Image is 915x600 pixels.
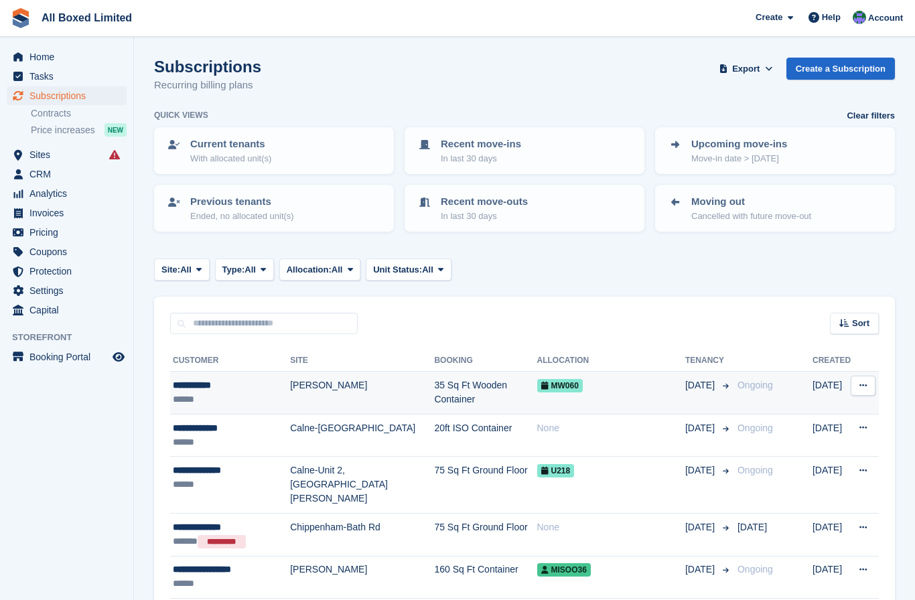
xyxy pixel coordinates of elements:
[109,149,120,160] i: Smart entry sync failures have occurred
[853,11,866,24] img: Liam Spencer
[685,350,732,372] th: Tenancy
[104,123,127,137] div: NEW
[691,210,811,223] p: Cancelled with future move-out
[111,349,127,365] a: Preview store
[813,372,851,415] td: [DATE]
[656,186,894,230] a: Moving out Cancelled with future move-out
[332,263,343,277] span: All
[190,210,294,223] p: Ended, no allocated unit(s)
[7,301,127,319] a: menu
[656,129,894,173] a: Upcoming move-ins Move-in date > [DATE]
[190,152,271,165] p: With allocated unit(s)
[434,457,537,514] td: 75 Sq Ft Ground Floor
[373,263,422,277] span: Unit Status:
[7,223,127,242] a: menu
[290,556,434,599] td: [PERSON_NAME]
[691,137,787,152] p: Upcoming move-ins
[786,58,895,80] a: Create a Subscription
[31,123,127,137] a: Price increases NEW
[732,62,760,76] span: Export
[180,263,192,277] span: All
[29,184,110,203] span: Analytics
[29,262,110,281] span: Protection
[29,281,110,300] span: Settings
[29,204,110,222] span: Invoices
[290,414,434,457] td: Calne-[GEOGRAPHIC_DATA]
[29,48,110,66] span: Home
[366,258,451,281] button: Unit Status: All
[215,258,274,281] button: Type: All
[406,129,643,173] a: Recent move-ins In last 30 days
[537,464,575,477] span: U218
[685,463,717,477] span: [DATE]
[737,423,773,433] span: Ongoing
[756,11,782,24] span: Create
[422,263,433,277] span: All
[737,465,773,475] span: Ongoing
[441,137,521,152] p: Recent move-ins
[537,520,685,534] div: None
[190,194,294,210] p: Previous tenants
[290,513,434,556] td: Chippenham-Bath Rd
[244,263,256,277] span: All
[7,67,127,86] a: menu
[685,421,717,435] span: [DATE]
[813,457,851,514] td: [DATE]
[434,372,537,415] td: 35 Sq Ft Wooden Container
[813,414,851,457] td: [DATE]
[11,8,31,28] img: stora-icon-8386f47178a22dfd0bd8f6a31ec36ba5ce8667c1dd55bd0f319d3a0aa187defe.svg
[29,223,110,242] span: Pricing
[222,263,245,277] span: Type:
[154,258,210,281] button: Site: All
[7,145,127,164] a: menu
[537,350,685,372] th: Allocation
[813,513,851,556] td: [DATE]
[537,563,591,577] span: MISOO36
[290,457,434,514] td: Calne-Unit 2, [GEOGRAPHIC_DATA][PERSON_NAME]
[287,263,332,277] span: Allocation:
[691,194,811,210] p: Moving out
[7,242,127,261] a: menu
[441,210,528,223] p: In last 30 days
[29,165,110,183] span: CRM
[7,48,127,66] a: menu
[7,204,127,222] a: menu
[154,58,261,76] h1: Subscriptions
[737,522,767,532] span: [DATE]
[29,145,110,164] span: Sites
[441,194,528,210] p: Recent move-outs
[537,379,583,392] span: MW060
[813,556,851,599] td: [DATE]
[822,11,841,24] span: Help
[29,67,110,86] span: Tasks
[685,520,717,534] span: [DATE]
[290,350,434,372] th: Site
[7,86,127,105] a: menu
[154,109,208,121] h6: Quick views
[685,378,717,392] span: [DATE]
[29,86,110,105] span: Subscriptions
[170,350,290,372] th: Customer
[434,350,537,372] th: Booking
[813,350,851,372] th: Created
[29,348,110,366] span: Booking Portal
[155,129,393,173] a: Current tenants With allocated unit(s)
[434,556,537,599] td: 160 Sq Ft Container
[852,317,869,330] span: Sort
[7,262,127,281] a: menu
[12,331,133,344] span: Storefront
[434,414,537,457] td: 20ft ISO Container
[737,380,773,390] span: Ongoing
[29,301,110,319] span: Capital
[31,107,127,120] a: Contracts
[717,58,776,80] button: Export
[737,564,773,575] span: Ongoing
[154,78,261,93] p: Recurring billing plans
[155,186,393,230] a: Previous tenants Ended, no allocated unit(s)
[161,263,180,277] span: Site:
[7,281,127,300] a: menu
[31,124,95,137] span: Price increases
[537,421,685,435] div: None
[868,11,903,25] span: Account
[7,348,127,366] a: menu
